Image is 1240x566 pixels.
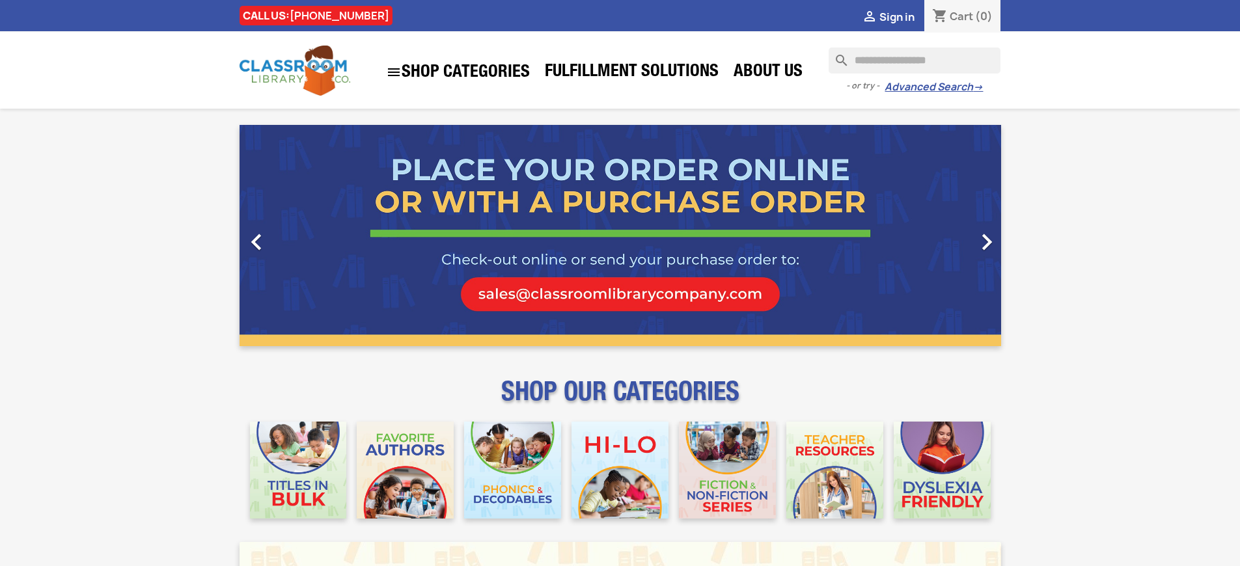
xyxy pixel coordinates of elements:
ul: Carousel container [240,125,1001,346]
input: Search [829,47,1000,74]
img: CLC_Dyslexia_Mobile.jpg [894,422,991,519]
a: Next [887,125,1001,346]
img: CLC_Teacher_Resources_Mobile.jpg [786,422,883,519]
span: → [973,81,983,94]
img: CLC_Bulk_Mobile.jpg [250,422,347,519]
span: Cart [950,9,973,23]
span: (0) [975,9,993,23]
img: CLC_HiLo_Mobile.jpg [572,422,668,519]
a: Advanced Search→ [885,81,983,94]
a: Fulfillment Solutions [538,60,725,86]
i: search [829,47,844,63]
a: [PHONE_NUMBER] [290,8,389,23]
i:  [862,10,877,25]
img: CLC_Favorite_Authors_Mobile.jpg [357,422,454,519]
span: Sign in [879,10,915,24]
i: shopping_cart [932,9,948,25]
img: CLC_Phonics_And_Decodables_Mobile.jpg [464,422,561,519]
p: SHOP OUR CATEGORIES [240,388,1001,411]
i:  [971,226,1003,258]
div: CALL US: [240,6,393,25]
a: Previous [240,125,354,346]
i:  [386,64,402,80]
img: CLC_Fiction_Nonfiction_Mobile.jpg [679,422,776,519]
a: SHOP CATEGORIES [379,58,536,87]
img: Classroom Library Company [240,46,350,96]
i:  [240,226,273,258]
span: - or try - [846,79,885,92]
a: About Us [727,60,809,86]
a:  Sign in [862,10,915,24]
